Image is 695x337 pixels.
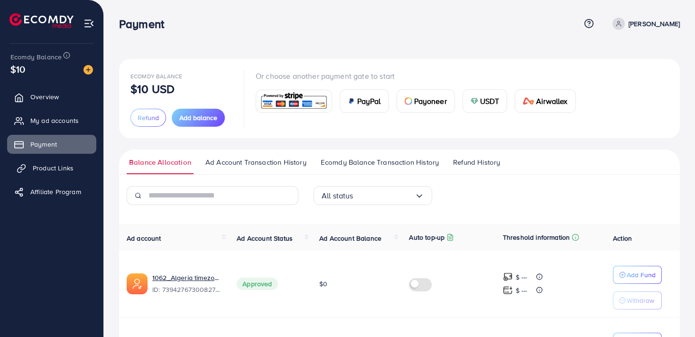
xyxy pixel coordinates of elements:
span: Ad account [127,234,161,243]
h3: Payment [119,17,172,31]
img: ic-ads-acc.e4c84228.svg [127,273,148,294]
a: cardAirwallex [515,89,575,113]
span: Airwallex [536,95,567,107]
span: ID: 7394276730082754561 [152,285,222,294]
input: Search for option [353,188,415,203]
span: Ad Account Status [237,234,293,243]
img: card [471,97,478,105]
img: logo [9,13,74,28]
img: card [259,91,329,112]
span: Add balance [179,113,217,122]
button: Add balance [172,109,225,127]
p: Withdraw [627,295,654,306]
img: card [348,97,355,105]
img: top-up amount [503,285,513,295]
span: Refund History [453,157,500,168]
button: Withdraw [613,291,662,309]
span: Ad Account Balance [319,234,381,243]
p: Threshold information [503,232,570,243]
span: Ecomdy Balance [130,72,182,80]
span: Affiliate Program [30,187,81,197]
div: Search for option [314,186,432,205]
a: [PERSON_NAME] [609,18,680,30]
a: cardPayPal [340,89,389,113]
p: $ --- [516,271,528,283]
span: USDT [480,95,500,107]
p: [PERSON_NAME] [629,18,680,29]
a: Affiliate Program [7,182,96,201]
div: <span class='underline'>1062_Algeria timezone 2_1721614215141</span></br>7394276730082754561 [152,273,222,295]
span: PayPal [357,95,381,107]
span: My ad accounts [30,116,79,125]
span: Overview [30,92,59,102]
span: Payment [30,140,57,149]
a: Product Links [7,159,96,178]
button: Refund [130,109,166,127]
span: $0 [319,279,327,289]
a: 1062_Algeria timezone 2_1721614215141 [152,273,222,282]
iframe: Chat [655,294,688,330]
a: card [256,90,332,113]
span: Balance Allocation [129,157,191,168]
p: Add Fund [627,269,656,281]
p: Or choose another payment gate to start [256,70,584,82]
span: Action [613,234,632,243]
span: Product Links [33,163,74,173]
a: cardPayoneer [397,89,455,113]
span: Payoneer [414,95,447,107]
span: Refund [138,113,159,122]
img: card [405,97,412,105]
p: $10 USD [130,83,175,94]
img: card [523,97,534,105]
a: cardUSDT [463,89,508,113]
button: Add Fund [613,266,662,284]
img: top-up amount [503,272,513,282]
span: Ad Account Transaction History [205,157,306,168]
span: Ecomdy Balance Transaction History [321,157,439,168]
p: Auto top-up [409,232,445,243]
img: image [83,65,93,75]
p: $ --- [516,285,528,296]
span: All status [322,188,353,203]
a: Payment [7,135,96,154]
img: menu [83,18,94,29]
span: Ecomdy Balance [10,52,62,62]
span: $10 [10,62,25,76]
span: Approved [237,278,278,290]
a: Overview [7,87,96,106]
a: My ad accounts [7,111,96,130]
